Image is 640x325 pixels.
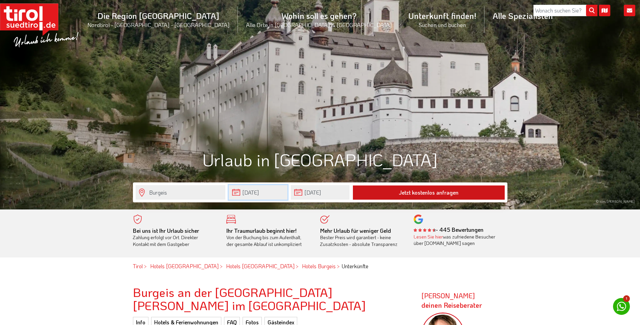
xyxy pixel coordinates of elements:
[133,227,199,234] b: Bei uns ist Ihr Urlaub sicher
[79,3,238,36] a: Die Region [GEOGRAPHIC_DATA]Nordtirol - [GEOGRAPHIC_DATA] - [GEOGRAPHIC_DATA]
[229,185,287,200] input: Anreise
[238,3,400,36] a: Wohin soll es gehen?Alle Orte in [GEOGRAPHIC_DATA] & [GEOGRAPHIC_DATA]
[226,227,297,234] b: Ihr Traumurlaub beginnt hier!
[339,262,368,270] li: Unterkünfte
[133,227,217,248] div: Zahlung erfolgt vor Ort. Direkter Kontakt mit dem Gastgeber
[421,291,482,309] strong: [PERSON_NAME]
[414,233,497,247] div: was zufriedene Besucher über [DOMAIN_NAME] sagen
[353,185,505,200] button: Jetzt kostenlos anfragen
[246,21,392,28] small: Alle Orte in [GEOGRAPHIC_DATA] & [GEOGRAPHIC_DATA]
[414,226,483,233] b: - 445 Bewertungen
[599,5,610,16] i: Karte öffnen
[484,3,561,28] a: Alle Spezialisten
[226,262,295,270] a: Hotels [GEOGRAPHIC_DATA]
[623,295,630,302] span: 1
[133,285,411,312] h2: Burgeis an der [GEOGRAPHIC_DATA][PERSON_NAME] im [GEOGRAPHIC_DATA]
[226,227,310,248] div: Von der Buchung bis zum Aufenthalt, der gesamte Ablauf ist unkompliziert
[320,227,391,234] b: Mehr Urlaub für weniger Geld
[133,150,507,169] h1: Urlaub in [GEOGRAPHIC_DATA]
[302,262,336,270] a: Hotels Burgeis
[533,5,597,16] input: Wonach suchen Sie?
[150,262,219,270] a: Hotels [GEOGRAPHIC_DATA]
[133,262,143,270] a: Tirol
[408,21,476,28] small: Suchen und buchen
[613,298,630,315] a: 1
[291,185,350,200] input: Abreise
[421,301,482,309] span: deinen Reiseberater
[320,227,404,248] div: Bester Preis wird garantiert - keine Zusatzkosten - absolute Transparenz
[414,233,443,240] a: Lesen Sie hier
[87,21,230,28] small: Nordtirol - [GEOGRAPHIC_DATA] - [GEOGRAPHIC_DATA]
[400,3,484,36] a: Unterkunft finden!Suchen und buchen
[624,5,635,16] i: Kontakt
[136,185,225,200] input: Wo soll's hingehen?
